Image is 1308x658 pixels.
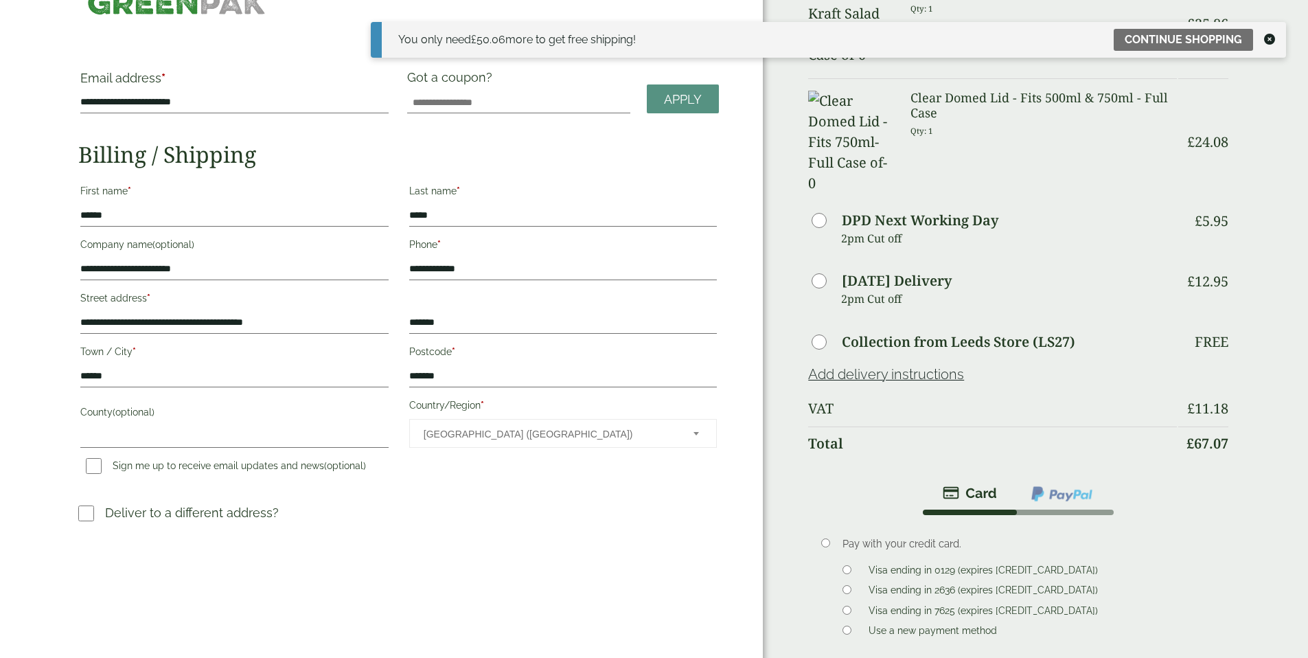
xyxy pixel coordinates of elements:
[910,3,933,14] small: Qty: 1
[1187,14,1228,33] bdi: 25.86
[1186,434,1228,453] bdi: 67.07
[1186,434,1194,453] span: £
[133,346,136,357] abbr: required
[437,239,441,250] abbr: required
[424,420,675,449] span: United Kingdom (UK)
[943,485,997,501] img: stripe.png
[1187,399,1195,418] span: £
[113,407,154,418] span: (optional)
[161,71,165,85] abbr: required
[86,458,102,474] input: Sign me up to receive email updates and news(optional)
[1187,272,1195,291] span: £
[1187,272,1228,291] bdi: 12.95
[409,181,717,205] label: Last name
[842,335,1075,349] label: Collection from Leeds Store (LS27)
[842,214,998,227] label: DPD Next Working Day
[1195,212,1228,230] bdi: 5.95
[481,400,484,411] abbr: required
[664,92,702,107] span: Apply
[910,91,1176,120] h3: Clear Domed Lid - Fits 500ml & 750ml - Full Case
[80,342,388,365] label: Town / City
[808,427,1176,460] th: Total
[863,585,1103,600] label: Visa ending in 2636 (expires [CREDIT_CARD_DATA])
[471,33,477,46] span: £
[80,460,371,475] label: Sign me up to receive email updates and news
[398,32,636,48] div: You only need more to get free shipping!
[409,235,717,258] label: Phone
[409,419,717,448] span: Country/Region
[1195,212,1202,230] span: £
[80,402,388,426] label: County
[842,274,952,288] label: [DATE] Delivery
[841,228,1176,249] p: 2pm Cut off
[1187,14,1195,33] span: £
[841,288,1176,309] p: 2pm Cut off
[1195,334,1228,350] p: Free
[105,503,279,522] p: Deliver to a different address?
[152,239,194,250] span: (optional)
[1114,29,1253,51] a: Continue shopping
[910,126,933,136] small: Qty: 1
[1187,399,1228,418] bdi: 11.18
[808,91,894,194] img: Clear Domed Lid - Fits 750ml-Full Case of-0
[80,235,388,258] label: Company name
[78,141,719,168] h2: Billing / Shipping
[407,70,498,91] label: Got a coupon?
[1187,133,1195,151] span: £
[863,625,1002,640] label: Use a new payment method
[80,181,388,205] label: First name
[324,460,366,471] span: (optional)
[808,366,964,383] a: Add delivery instructions
[808,392,1176,425] th: VAT
[1030,485,1094,503] img: ppcp-gateway.png
[1187,133,1228,151] bdi: 24.08
[80,72,388,91] label: Email address
[409,396,717,419] label: Country/Region
[842,536,1208,552] p: Pay with your credit card.
[471,33,505,46] span: 50.06
[863,565,1103,580] label: Visa ending in 0129 (expires [CREDIT_CARD_DATA])
[409,342,717,365] label: Postcode
[147,293,150,304] abbr: required
[647,84,719,114] a: Apply
[863,605,1103,620] label: Visa ending in 7625 (expires [CREDIT_CARD_DATA])
[452,346,455,357] abbr: required
[457,185,460,196] abbr: required
[128,185,131,196] abbr: required
[80,288,388,312] label: Street address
